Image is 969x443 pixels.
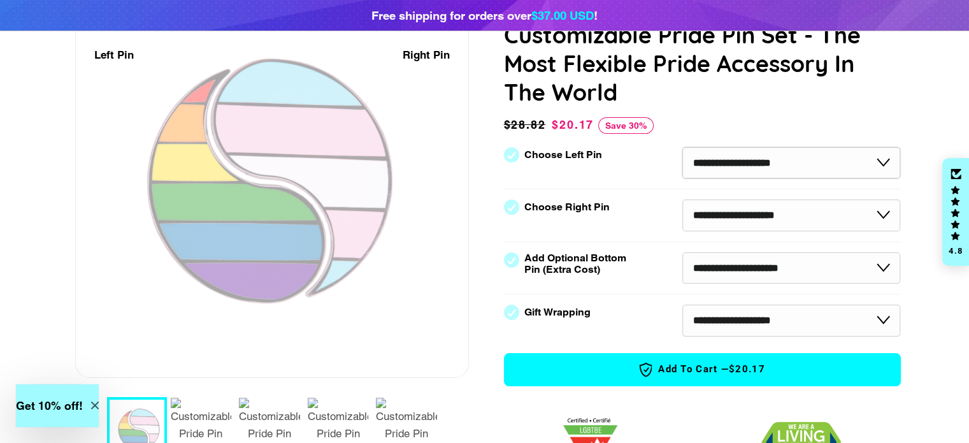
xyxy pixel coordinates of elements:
h1: Customizable Pride Pin Set - The Most Flexible Pride Accessory In The World [504,20,901,106]
div: 4.8 [948,247,963,255]
label: Choose Left Pin [524,149,602,161]
div: Free shipping for orders over ! [371,6,598,24]
label: Choose Right Pin [524,201,610,213]
span: $28.82 [504,116,549,134]
span: $37.00 USD [531,8,594,22]
label: Gift Wrapping [524,307,591,318]
span: $20.17 [729,363,765,376]
div: Right Pin [403,47,450,64]
div: Click to open Judge.me floating reviews tab [942,158,969,266]
span: Save 30% [598,117,654,134]
span: Add to Cart — [524,361,881,378]
label: Add Optional Bottom Pin (Extra Cost) [524,252,631,275]
button: Add to Cart —$20.17 [504,353,901,386]
span: $20.17 [552,118,594,131]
